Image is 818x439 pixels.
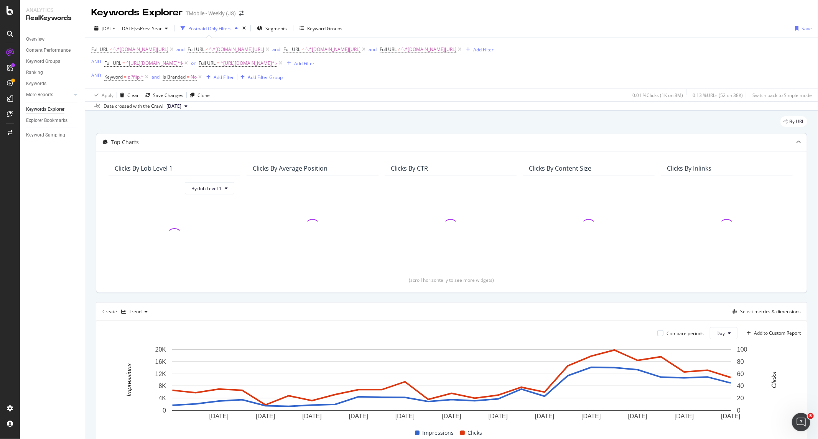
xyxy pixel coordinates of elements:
span: Segments [265,25,287,32]
span: Clicks [468,428,482,437]
div: Add to Custom Report [754,331,801,335]
h2: Education [16,215,138,224]
button: By: lob Level 1 [185,182,234,194]
span: ^.*[DOMAIN_NAME][URL] [113,44,168,55]
div: Understanding AI Bot Data in Botify [16,176,128,184]
div: Clicks By lob Level 1 [115,164,173,172]
div: (scroll horizontally to see more widgets) [105,277,798,283]
a: Content Performance [26,46,79,54]
text: [DATE] [209,413,229,420]
span: Search for help [16,130,62,138]
text: 60 [737,371,744,377]
span: 5 [808,413,814,419]
a: Keywords [26,80,79,88]
button: Messages [51,239,102,270]
div: Keywords Explorer [91,6,183,19]
div: Status Codes and Network Errors [11,159,142,173]
button: AND [91,58,101,65]
button: and [176,46,184,53]
span: Full URL [199,60,216,66]
span: = [124,74,127,80]
a: Keywords Explorer [26,105,79,113]
div: TMobile - Weekly (JS) [186,10,236,17]
div: Integrating Web Traffic Data [16,148,128,156]
text: 8K [158,383,166,390]
div: legacy label [780,116,807,127]
div: Clicks By Content Size [529,164,591,172]
img: logo [15,15,51,27]
text: 16K [155,358,166,365]
a: Explorer Bookmarks [26,117,79,125]
span: Help [122,258,134,264]
text: [DATE] [442,413,461,420]
div: Integrating Web Traffic Data [11,145,142,159]
div: Add Filter [214,74,234,81]
span: Home [17,258,34,264]
span: ≠ [398,46,400,53]
span: Full URL [380,46,397,53]
div: Data crossed with the Crawl [104,103,163,110]
div: Keyword Groups [307,25,342,32]
div: Overview [26,35,44,43]
div: Clicks By CTR [391,164,428,172]
span: ≠ [206,46,208,53]
button: Add Filter [284,59,314,68]
div: Close [132,12,146,26]
div: Clear [127,92,139,99]
text: [DATE] [256,413,275,420]
div: Explorer Bookmarks [26,117,67,125]
text: 12K [155,371,166,377]
div: Add Filter [473,46,494,53]
text: Clicks [771,372,777,388]
span: ^.*[DOMAIN_NAME][URL] [401,44,456,55]
div: Ask a question [16,97,128,105]
div: Status Codes and Network Errors [16,162,128,170]
span: 2025 Aug. 1st [166,103,181,110]
text: [DATE] [302,413,321,420]
text: 20 [737,395,744,402]
span: [DATE] - [DATE] [102,25,135,32]
div: 0.13 % URLs ( 52 on 38K ) [693,92,743,99]
text: 20K [155,346,166,353]
span: = [217,60,219,66]
div: Select metrics & dimensions [740,308,801,315]
button: Apply [91,89,114,101]
span: ^.*[DOMAIN_NAME][URL] [209,44,264,55]
text: [DATE] [581,413,601,420]
text: 0 [737,407,741,414]
div: Switch back to Simple mode [752,92,812,99]
span: Impressions [423,428,454,437]
svg: A chart. [102,345,801,422]
button: Segments [254,22,290,35]
button: Add Filter [203,72,234,82]
div: Save [802,25,812,32]
span: Day [716,330,725,337]
text: [DATE] [721,413,740,420]
span: z ?flip.* [128,72,143,82]
button: and [272,46,280,53]
div: More Reports [26,91,53,99]
button: Search for help [11,127,142,142]
iframe: To enrich screen reader interactions, please activate Accessibility in Grammarly extension settings [792,413,810,431]
div: Botify Subscription Plans [16,191,128,199]
img: Profile image for Jessica [111,12,127,28]
span: ≠ [109,46,112,53]
span: Messages [64,258,90,264]
div: and [369,46,377,53]
div: Botify Subscription Plans [11,187,142,202]
img: Profile image for Jenny [97,12,112,28]
text: [DATE] [349,413,368,420]
text: Impressions [126,363,132,396]
button: Trend [118,306,151,318]
div: Content Performance [26,46,71,54]
div: Understanding AI Bot Data in Botify [11,173,142,187]
button: Keyword Groups [296,22,346,35]
div: Trend [129,309,142,314]
span: Full URL [104,60,121,66]
div: Clicks By Average Position [253,164,328,172]
text: 4K [158,395,166,402]
a: More Reports [26,91,72,99]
